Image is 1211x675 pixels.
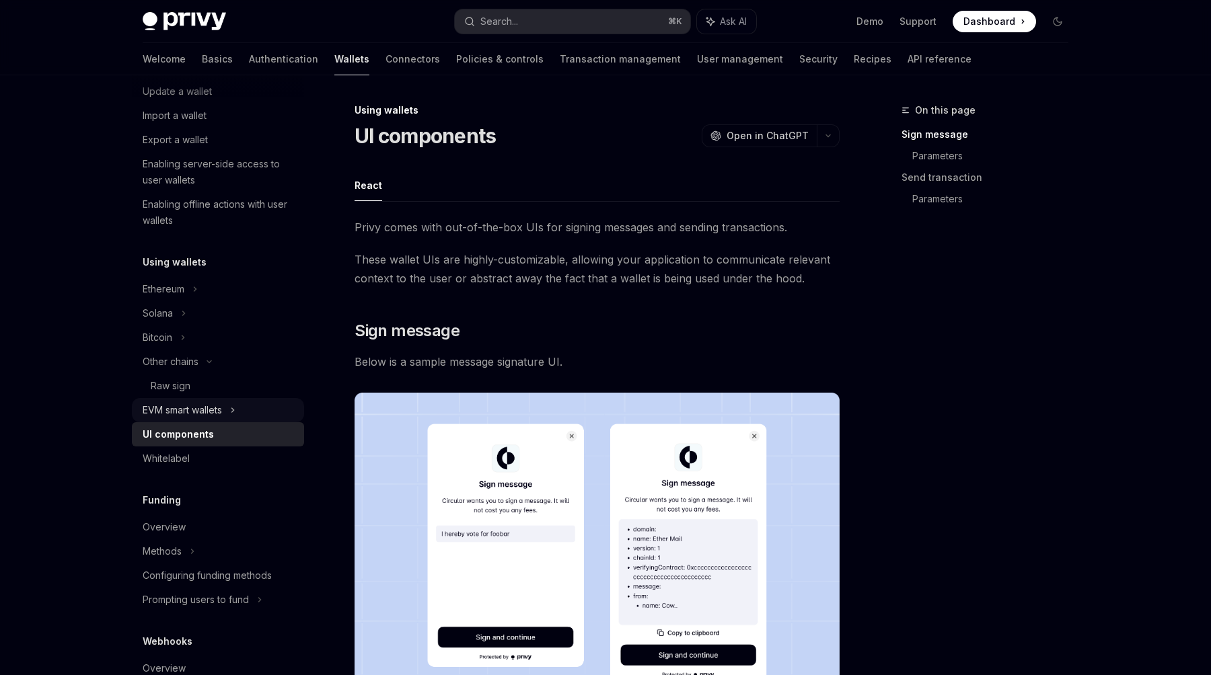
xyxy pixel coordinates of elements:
a: Transaction management [560,43,681,75]
a: Basics [202,43,233,75]
a: Demo [856,15,883,28]
button: Search...⌘K [455,9,690,34]
div: Bitcoin [143,329,172,346]
a: Connectors [386,43,440,75]
div: Search... [480,13,518,30]
div: Configuring funding methods [143,567,272,584]
span: ⌘ K [668,16,682,27]
a: Sign message [902,124,1079,145]
a: Wallets [334,43,369,75]
div: Using wallets [355,104,840,117]
a: Support [900,15,937,28]
img: dark logo [143,12,226,31]
div: Enabling offline actions with user wallets [143,196,296,229]
div: Export a wallet [143,132,208,148]
h5: Funding [143,492,181,508]
div: Solana [143,305,173,321]
a: Parameters [912,188,1079,210]
a: Export a wallet [132,128,304,152]
a: Whitelabel [132,446,304,471]
div: Prompting users to fund [143,592,249,608]
div: UI components [143,426,214,442]
div: Raw sign [151,378,190,394]
a: Policies & controls [456,43,544,75]
a: Raw sign [132,374,304,398]
a: Configuring funding methods [132,563,304,588]
span: On this page [915,102,976,118]
div: Methods [143,543,182,559]
span: Privy comes with out-of-the-box UIs for signing messages and sending transactions. [355,218,840,237]
button: Open in ChatGPT [702,124,817,147]
span: Below is a sample message signature UI. [355,352,840,371]
div: EVM smart wallets [143,402,222,418]
a: Send transaction [902,167,1079,188]
span: These wallet UIs are highly-customizable, allowing your application to communicate relevant conte... [355,250,840,288]
a: API reference [908,43,971,75]
h5: Using wallets [143,254,207,270]
a: Import a wallet [132,104,304,128]
div: Ethereum [143,281,184,297]
span: Ask AI [720,15,747,28]
a: Welcome [143,43,186,75]
a: Recipes [854,43,891,75]
div: Other chains [143,354,198,370]
h5: Webhooks [143,633,192,649]
div: Whitelabel [143,450,190,467]
span: Open in ChatGPT [727,129,809,143]
div: Import a wallet [143,108,207,124]
a: Enabling server-side access to user wallets [132,152,304,192]
a: Security [799,43,838,75]
button: Ask AI [697,9,756,34]
a: Parameters [912,145,1079,167]
div: Overview [143,519,186,535]
div: Enabling server-side access to user wallets [143,156,296,188]
h1: UI components [355,124,496,148]
span: Sign message [355,320,460,342]
span: Dashboard [963,15,1015,28]
button: Toggle dark mode [1047,11,1068,32]
a: Overview [132,515,304,539]
a: Authentication [249,43,318,75]
a: Enabling offline actions with user wallets [132,192,304,233]
a: UI components [132,422,304,446]
a: Dashboard [953,11,1036,32]
button: React [355,169,382,201]
a: User management [697,43,783,75]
